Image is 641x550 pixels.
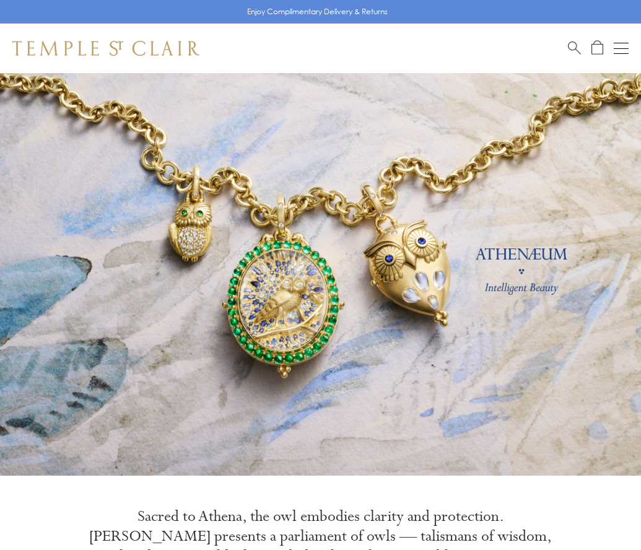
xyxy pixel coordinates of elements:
a: Search [568,40,581,56]
img: Temple St. Clair [12,41,199,56]
button: Open navigation [614,41,629,56]
a: Open Shopping Bag [591,40,603,56]
p: Enjoy Complimentary Delivery & Returns [247,6,388,18]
